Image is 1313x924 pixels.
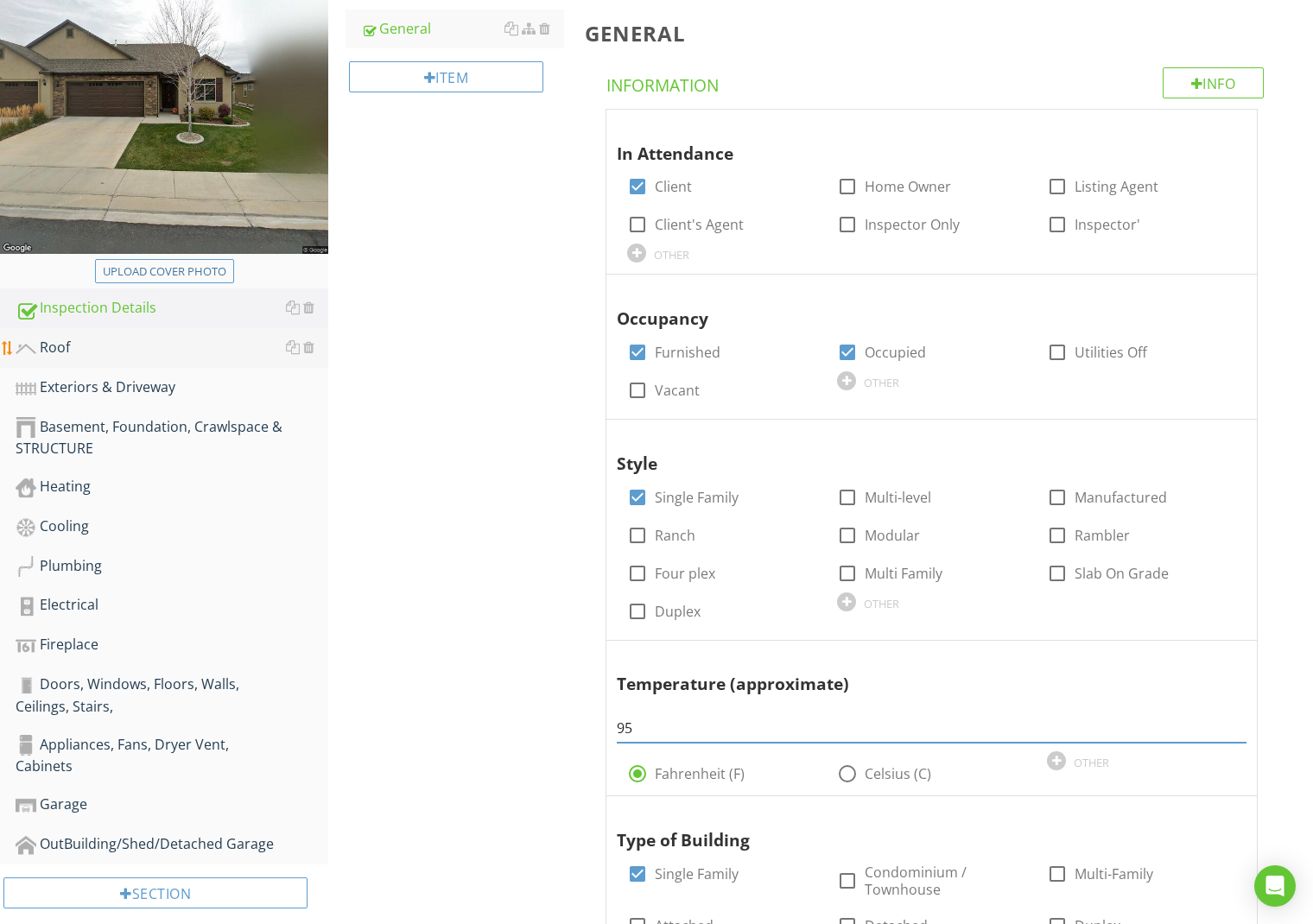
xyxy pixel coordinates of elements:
[16,516,328,538] div: Cooling
[655,216,744,233] label: Client's Agent
[16,476,328,498] div: Heating
[16,337,328,359] div: Roof
[1075,178,1158,195] label: Listing Agent
[16,377,328,399] div: Exteriors & Driveway
[1074,756,1109,769] div: OTHER
[617,803,1215,853] div: Type of Building
[1075,565,1169,582] label: Slab On Grade
[617,282,1215,332] div: Occupancy
[865,527,920,544] label: Modular
[655,344,720,361] label: Furnished
[1075,865,1153,883] label: Multi-Family
[361,18,564,39] div: General
[865,765,931,782] label: Celsius (C)
[655,178,692,195] label: Client
[655,489,739,506] label: Single Family
[16,794,328,816] div: Garage
[865,489,931,506] label: Multi-level
[655,565,715,582] label: Four plex
[617,648,1215,698] div: Temperature (approximate)
[3,877,308,908] div: Section
[95,259,234,283] button: Upload cover photo
[349,61,543,92] div: Item
[655,527,695,544] label: Ranch
[865,178,951,195] label: Home Owner
[865,565,942,582] label: Multi Family
[16,594,328,617] div: Electrical
[1075,344,1147,361] label: Utilities Off
[606,67,1264,97] h4: Information
[1075,489,1167,506] label: Manufactured
[617,714,1246,743] input: #
[655,382,700,399] label: Vacant
[16,674,328,717] div: Doors, Windows, Floors, Walls, Ceilings, Stairs,
[865,216,960,233] label: Inspector Only
[865,344,926,361] label: Occupied
[16,555,328,578] div: Plumbing
[1075,216,1140,233] label: Inspector'
[864,597,899,611] div: OTHER
[16,833,328,856] div: OutBuilding/Shed/Detached Garage
[655,603,701,620] label: Duplex
[655,765,745,782] label: Fahrenheit (F)
[655,865,739,883] label: Single Family
[1254,865,1296,907] div: Open Intercom Messenger
[103,263,226,281] div: Upload cover photo
[16,416,328,459] div: Basement, Foundation, Crawlspace & STRUCTURE
[865,864,1026,898] label: Condominium / Townhouse
[1075,527,1130,544] label: Rambler
[16,297,328,320] div: Inspection Details
[617,427,1215,477] div: Style
[585,22,1285,45] h3: General
[1163,67,1265,98] div: Info
[617,117,1215,167] div: In Attendance
[16,634,328,656] div: Fireplace
[654,248,689,262] div: OTHER
[16,734,328,777] div: Appliances, Fans, Dryer Vent, Cabinets
[864,376,899,389] div: OTHER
